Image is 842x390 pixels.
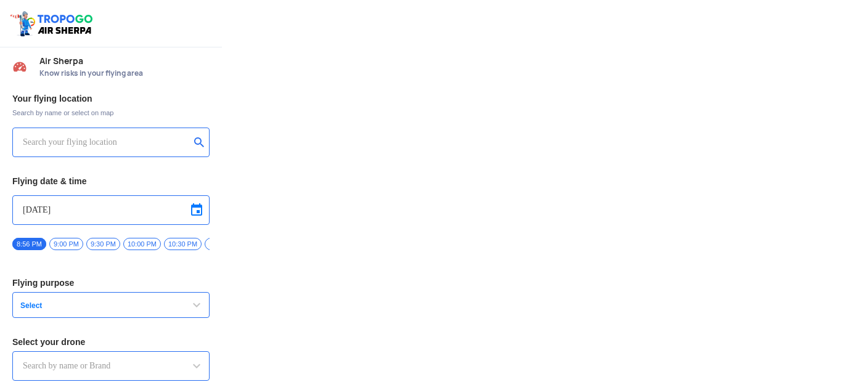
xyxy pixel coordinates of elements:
span: 9:00 PM [49,238,83,250]
span: Know risks in your flying area [39,68,210,78]
input: Search your flying location [23,135,190,150]
img: ic_tgdronemaps.svg [9,9,97,38]
input: Select Date [23,203,199,217]
input: Search by name or Brand [23,359,199,373]
h3: Flying purpose [12,278,210,287]
button: Select [12,292,210,318]
span: 8:56 PM [12,238,46,250]
h3: Your flying location [12,94,210,103]
span: Air Sherpa [39,56,210,66]
img: Risk Scores [12,59,27,74]
span: 10:00 PM [123,238,161,250]
span: Select [15,301,170,311]
h3: Flying date & time [12,177,210,185]
span: Search by name or select on map [12,108,210,118]
span: 10:30 PM [164,238,202,250]
span: 11:00 PM [205,238,242,250]
h3: Select your drone [12,338,210,346]
span: 9:30 PM [86,238,120,250]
